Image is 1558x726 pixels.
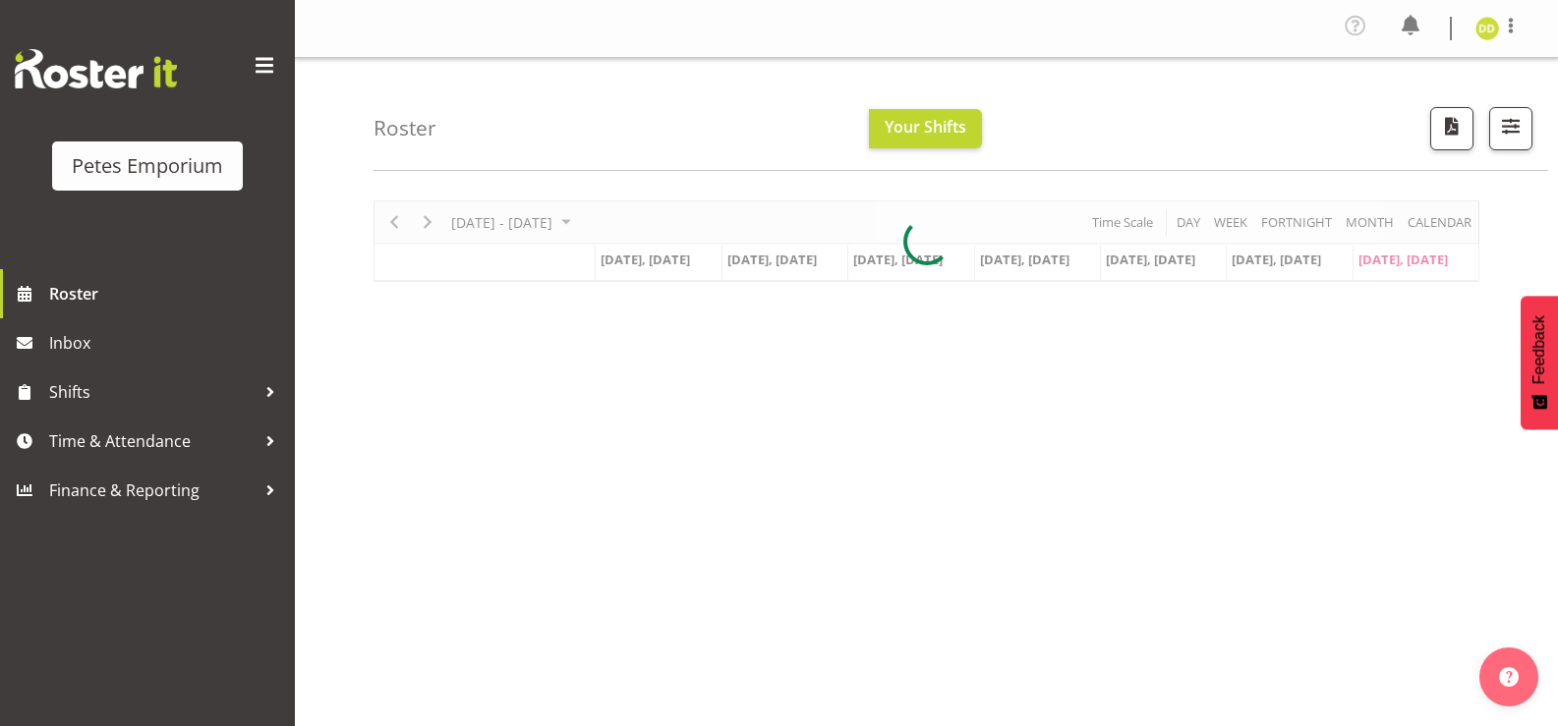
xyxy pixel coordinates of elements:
img: Rosterit website logo [15,49,177,88]
button: Feedback - Show survey [1521,296,1558,429]
h4: Roster [374,117,436,140]
span: Finance & Reporting [49,475,256,505]
img: danielle-donselaar8920.jpg [1475,17,1499,40]
span: Roster [49,279,285,308]
button: Your Shifts [869,109,982,148]
span: Shifts [49,377,256,407]
div: Petes Emporium [72,151,223,181]
button: Download a PDF of the roster according to the set date range. [1430,107,1473,150]
img: help-xxl-2.png [1499,667,1519,687]
span: Your Shifts [885,116,966,138]
span: Time & Attendance [49,426,256,456]
span: Inbox [49,328,285,358]
span: Feedback [1530,315,1548,384]
button: Filter Shifts [1489,107,1532,150]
